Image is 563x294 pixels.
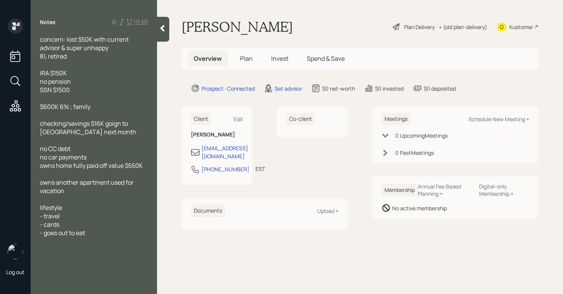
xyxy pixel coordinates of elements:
[271,54,288,63] span: Invest
[40,161,143,170] span: owns home fully paid off value $550K
[322,84,355,93] div: $0 net-worth
[375,84,404,93] div: $0 invested
[40,86,70,94] span: SSN $1500
[191,205,225,217] h6: Documents
[381,113,411,125] h6: Meetings
[40,77,71,86] span: no pension
[40,119,136,136] span: checking/savings $16K goign to [GEOGRAPHIC_DATA] next month
[468,115,529,123] div: Schedule New Meeting +
[40,18,56,26] label: Notes
[201,165,249,173] div: [PHONE_NUMBER]
[191,132,243,138] h6: [PERSON_NAME]
[40,212,60,220] span: - travel
[418,183,473,197] div: Annual Fee Based Planning +
[201,84,255,93] div: Prospect · Connected
[255,165,265,173] div: EST
[395,149,434,157] div: 0 Past Meeting s
[40,102,90,111] span: $600K 6% ; family
[40,220,59,229] span: - cards
[234,115,243,123] div: Edit
[40,178,135,195] span: owns another apartment used for vacation
[40,35,130,52] span: concern: lost $50K with current advisor & super unhappy
[40,153,87,161] span: no car payments
[479,183,529,197] div: Digital-only Membership +
[8,244,23,259] img: retirable_logo.png
[194,54,222,63] span: Overview
[381,184,418,197] h6: Membership
[509,23,533,31] div: Kustomer
[240,54,253,63] span: Plan
[40,69,67,77] span: IRA $150K
[404,23,435,31] div: Plan Delivery
[275,84,302,93] div: Set advisor
[40,145,70,153] span: no CC debt
[395,132,448,140] div: 0 Upcoming Meeting s
[307,54,345,63] span: Spend & Save
[40,203,62,212] span: lifestyle
[424,84,456,93] div: $0 deposited
[40,52,67,60] span: 81, retired
[201,144,248,160] div: [EMAIL_ADDRESS][DOMAIN_NAME]
[286,113,315,125] h6: Co-client
[392,204,447,212] div: No active membership
[6,268,25,276] div: Log out
[182,18,293,35] h1: [PERSON_NAME]
[317,207,339,214] div: Upload +
[191,113,211,125] h6: Client
[439,23,487,31] div: • (old plan-delivery)
[40,229,85,237] span: - goes out to eat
